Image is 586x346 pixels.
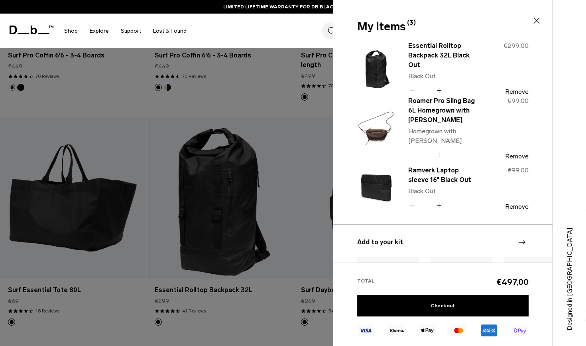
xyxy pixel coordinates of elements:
img: Ramverk Laptop sleeve 16" Black Out - Black Out [357,164,395,212]
span: (3) [407,18,416,28]
span: €299,00 [503,42,529,49]
a: Support [121,17,141,45]
button: Remove [505,203,529,210]
img: Essential Rolltop Backpack 32L Black Out - Black Out [357,45,395,92]
p: Black Out [408,186,478,196]
button: Remove [505,88,529,95]
p: Designed in [GEOGRAPHIC_DATA] [565,211,574,330]
h3: Add to your kit [357,237,529,247]
img: TheSomlosDryBag-4.11.png [431,257,492,334]
a: Ramverk Laptop sleeve 16" Black Out [408,166,478,185]
img: Essential Packing Cube L Black Out [504,257,565,334]
a: LIMITED LIFETIME WARRANTY FOR DB BLACK MEMBERS [223,3,363,10]
a: Roamer Pro Sling Bag 6L Homegrown with [PERSON_NAME] [408,96,478,125]
p: Black Out [408,71,478,81]
img: Roamer Pro Sling Bag 6L Charcoal Grey [357,257,419,334]
a: Lost & Found [153,17,187,45]
div: Next slide [516,233,527,251]
img: Roamer Pro Sling Bag 6L Homegrown with Lu - Homegrown with Lu [357,105,395,152]
a: Shop [64,17,78,45]
a: Checkout [357,295,529,316]
p: Homegrown with [PERSON_NAME] [408,127,478,146]
button: Remove [505,153,529,160]
span: €99,00 [507,97,529,105]
span: Total [357,278,374,284]
a: Explore [90,17,109,45]
div: My Items [357,18,527,35]
span: €497,00 [496,277,529,287]
span: €99,00 [507,166,529,174]
nav: Main Navigation [58,14,193,48]
a: Essential Rolltop Backpack 32L Black Out [408,41,478,70]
